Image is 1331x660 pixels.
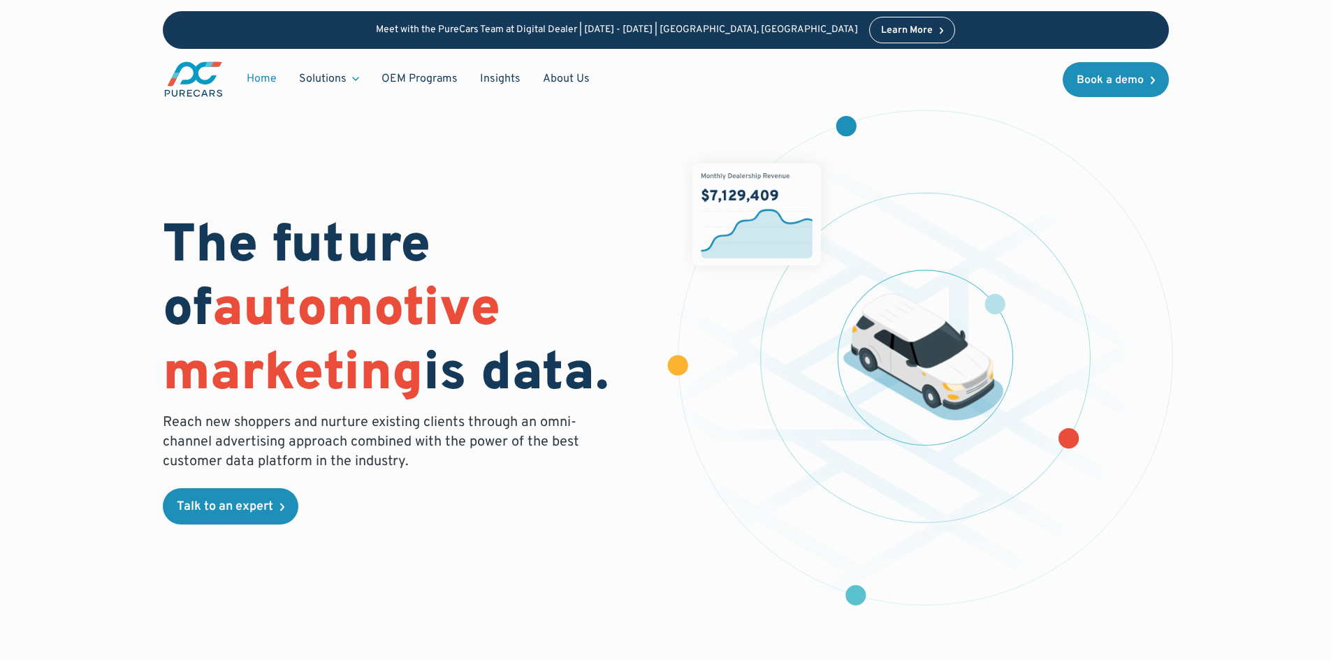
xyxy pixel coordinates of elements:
img: illustration of a vehicle [843,294,1003,421]
img: purecars logo [163,60,224,98]
div: Learn More [881,26,933,36]
img: chart showing monthly dealership revenue of $7m [692,163,821,266]
a: main [163,60,224,98]
p: Reach new shoppers and nurture existing clients through an omni-channel advertising approach comb... [163,413,588,471]
a: Home [235,66,288,92]
span: automotive marketing [163,277,500,408]
a: Insights [469,66,532,92]
a: OEM Programs [370,66,469,92]
a: About Us [532,66,601,92]
div: Book a demo [1077,75,1144,86]
div: Solutions [288,66,370,92]
div: Solutions [299,71,347,87]
p: Meet with the PureCars Team at Digital Dealer | [DATE] - [DATE] | [GEOGRAPHIC_DATA], [GEOGRAPHIC_... [376,24,858,36]
a: Book a demo [1063,62,1169,97]
div: Talk to an expert [177,501,273,513]
a: Talk to an expert [163,488,298,525]
h1: The future of is data. [163,216,649,407]
a: Learn More [869,17,956,43]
